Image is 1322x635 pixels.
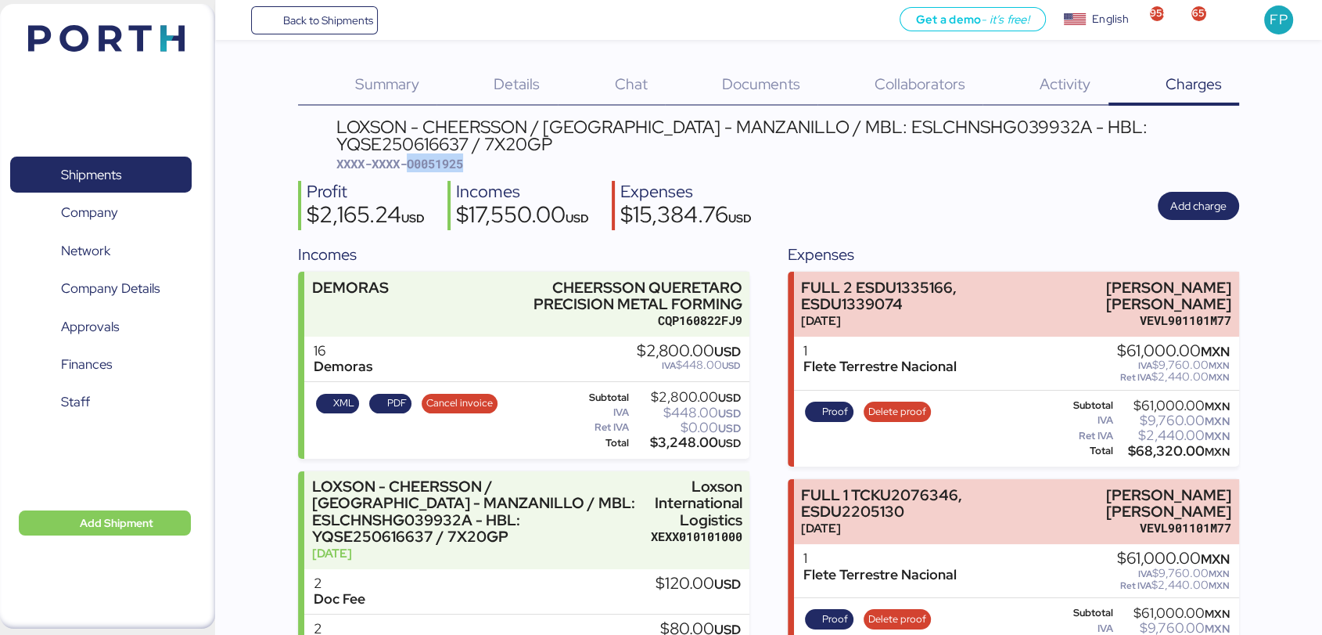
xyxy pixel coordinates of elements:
div: $2,440.00 [1117,579,1230,591]
div: Ret IVA [1061,431,1113,442]
div: Expenses [788,243,1239,266]
div: Subtotal [1061,608,1113,619]
div: LOXSON - CHEERSSON / [GEOGRAPHIC_DATA] - MANZANILLO / MBL: ESLCHNSHG039932A - HBL: YQSE250616637 ... [312,478,644,545]
div: DEMORAS [312,280,389,296]
span: USD [728,211,752,225]
div: Subtotal [571,392,629,403]
span: USD [566,211,589,225]
div: $2,800.00 [636,343,740,360]
div: [PERSON_NAME] [PERSON_NAME] [1026,487,1231,520]
div: 1 [803,550,957,567]
span: IVA [1138,568,1152,580]
span: MXN [1209,579,1230,592]
div: Subtotal [1061,400,1113,411]
span: USD [717,421,740,435]
div: Ret IVA [571,422,629,433]
div: 16 [314,343,372,359]
span: Collaborators [875,74,965,94]
div: $68,320.00 [1115,446,1230,457]
a: Back to Shipments [251,6,379,34]
span: USD [717,391,740,405]
div: $2,440.00 [1117,371,1230,383]
span: Ret IVA [1120,579,1151,592]
span: Shipments [61,164,121,186]
div: FULL 1 TCKU2076346, ESDU2205130 [801,487,1018,520]
a: Shipments [10,157,192,193]
span: Documents [722,74,800,94]
span: XXXX-XXXX-O0051925 [336,156,463,171]
div: $9,760.00 [1115,622,1230,634]
span: USD [717,436,740,450]
span: Chat [614,74,647,94]
a: Approvals [10,308,192,345]
div: [DATE] [312,545,644,561]
span: Details [494,74,540,94]
span: PDF [386,395,406,412]
button: Delete proof [864,609,932,630]
div: [PERSON_NAME] [PERSON_NAME] [1023,280,1232,312]
div: XEXX010101000 [651,529,742,545]
div: $61,000.00 [1115,608,1230,619]
div: $9,760.00 [1115,415,1230,427]
div: $2,440.00 [1115,430,1230,442]
span: Delete proof [868,403,926,420]
div: $9,760.00 [1117,568,1230,579]
div: Flete Terrestre Nacional [803,567,957,583]
span: USD [713,575,740,593]
div: 2 [314,575,365,592]
span: Finances [61,353,112,376]
div: $0.00 [632,422,741,434]
span: MXN [1209,568,1230,580]
a: Network [10,233,192,269]
span: Staff [61,391,90,413]
button: Proof [805,609,853,630]
span: MXN [1205,399,1230,413]
div: VEVL901101M77 [1026,520,1231,536]
div: IVA [1061,623,1113,634]
a: Company [10,195,192,231]
div: $448.00 [632,407,741,419]
div: $17,550.00 [456,204,589,230]
span: Ret IVA [1120,371,1151,384]
span: USD [721,359,740,372]
span: MXN [1209,371,1230,384]
div: IVA [571,407,629,418]
div: $61,000.00 [1117,550,1230,568]
span: IVA [1138,359,1152,372]
span: MXN [1201,343,1230,360]
div: Doc Fee [314,591,365,608]
span: Cancel invoice [426,395,493,412]
span: MXN [1205,414,1230,428]
div: English [1092,11,1128,27]
span: MXN [1201,550,1230,568]
div: Profit [307,181,425,204]
div: FULL 2 ESDU1335166, ESDU1339074 [801,280,1015,312]
div: IVA [1061,415,1113,426]
span: Back to Shipments [282,11,372,30]
div: $61,000.00 [1117,343,1230,360]
div: $61,000.00 [1115,400,1230,412]
div: $448.00 [636,359,740,371]
div: Flete Terrestre Nacional [803,359,957,375]
button: XML [316,394,360,414]
div: Incomes [298,243,749,266]
div: Total [571,438,629,449]
div: [DATE] [801,520,1018,536]
span: Summary [355,74,419,94]
div: Loxson International Logistics [651,478,742,528]
div: Demoras [314,359,372,375]
span: Approvals [61,316,119,338]
button: Add charge [1158,192,1239,220]
div: $9,760.00 [1117,359,1230,371]
button: PDF [369,394,411,414]
div: Incomes [456,181,589,204]
span: FP [1270,9,1287,30]
div: Expenses [620,181,752,204]
span: USD [401,211,425,225]
div: $3,248.00 [632,437,741,449]
a: Staff [10,384,192,420]
span: MXN [1205,429,1230,443]
div: VEVL901101M77 [1023,312,1232,329]
span: Company Details [61,277,160,300]
a: Finances [10,347,192,383]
